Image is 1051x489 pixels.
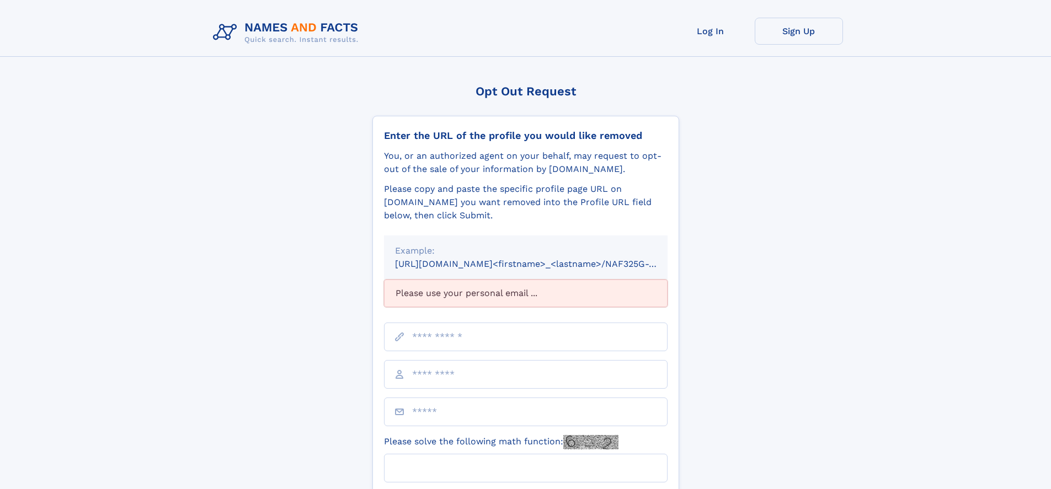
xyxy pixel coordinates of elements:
div: You, or an authorized agent on your behalf, may request to opt-out of the sale of your informatio... [384,149,668,176]
label: Please solve the following math function: [384,435,618,449]
div: Please use your personal email ... [384,280,668,307]
a: Sign Up [755,18,843,45]
div: Example: [395,244,657,257]
img: Logo Names and Facts [209,18,367,47]
div: Opt Out Request [372,84,679,98]
div: Please copy and paste the specific profile page URL on [DOMAIN_NAME] you want removed into the Pr... [384,182,668,222]
a: Log In [666,18,755,45]
div: Enter the URL of the profile you would like removed [384,130,668,142]
small: [URL][DOMAIN_NAME]<firstname>_<lastname>/NAF325G-xxxxxxxx [395,259,689,269]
